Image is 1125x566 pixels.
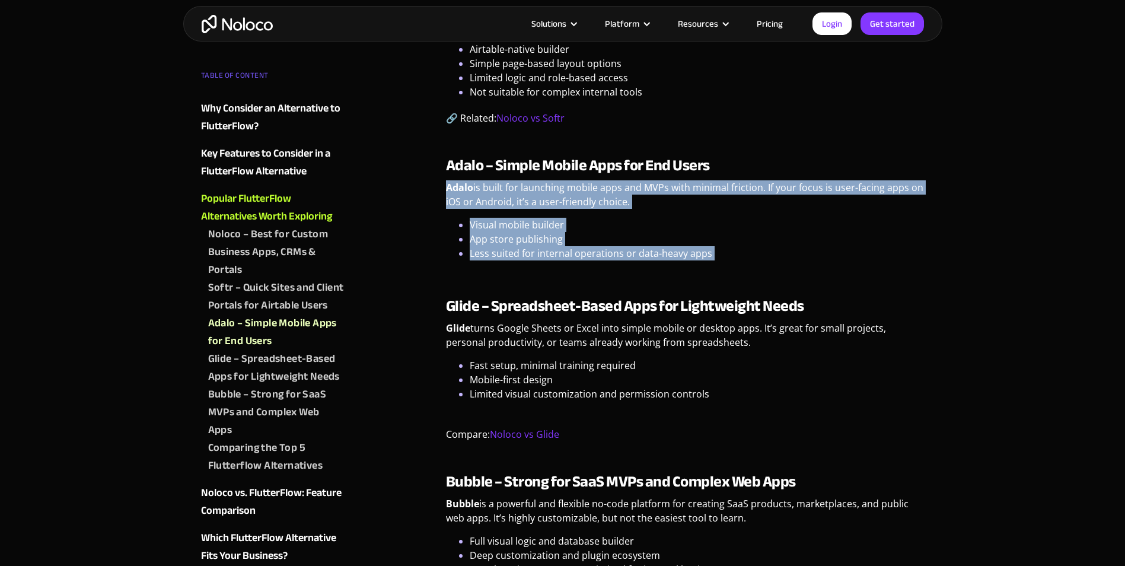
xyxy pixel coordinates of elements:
strong: Glide – Spreadsheet-Based Apps for Lightweight Needs [446,291,804,320]
a: Softr – Quick Sites and Client Portals for Airtable Users [208,279,345,314]
li: App store publishing [470,232,925,246]
strong: Bubble [446,497,479,510]
p: is a powerful and flexible no-code platform for creating SaaS products, marketplaces, and public ... [446,497,925,534]
a: Which FlutterFlow Alternative Fits Your Business? [201,529,345,565]
a: Glide – Spreadsheet-Based Apps for Lightweight Needs [208,350,345,386]
strong: Adalo [446,181,473,194]
a: Get started [861,12,924,35]
div: Solutions [531,16,566,31]
li: Full visual logic and database builder [470,534,925,548]
div: Solutions [517,16,590,31]
a: home [202,15,273,33]
a: Bubble – Strong for SaaS MVPs and Complex Web Apps [208,386,345,439]
a: Key Features to Consider in a FlutterFlow Alternative [201,145,345,180]
strong: Bubble – Strong for SaaS MVPs and Complex Web Apps [446,467,796,496]
a: Login [812,12,852,35]
p: turns Google Sheets or Excel into simple mobile or desktop apps. It’s great for small projects, p... [446,321,925,358]
li: Less suited for internal operations or data-heavy apps [470,246,925,275]
a: Noloco – Best for Custom Business Apps, CRMs & Portals [208,225,345,279]
a: Why Consider an Alternative to FlutterFlow? [201,100,345,135]
p: 🔗 Related: [446,111,925,134]
div: Platform [590,16,663,31]
strong: Adalo – Simple Mobile Apps for End Users [446,151,710,180]
strong: Glide [446,322,470,335]
a: Popular FlutterFlow Alternatives Worth Exploring [201,190,345,225]
li: Fast setup, minimal training required [470,358,925,373]
p: is built for launching mobile apps and MVPs with minimal friction. If your focus is user-facing a... [446,180,925,218]
a: Adalo – Simple Mobile Apps for End Users [208,314,345,350]
div: Platform [605,16,639,31]
li: Airtable-native builder [470,42,925,56]
li: Visual mobile builder [470,218,925,232]
a: Pricing [742,16,798,31]
div: TABLE OF CONTENT [201,66,345,90]
div: Resources [678,16,718,31]
a: Comparing the Top 5 Flutterflow Alternatives [208,439,345,475]
li: Limited logic and role-based access [470,71,925,85]
a: Noloco vs Softr [496,112,565,125]
li: Not suitable for complex internal tools [470,85,925,99]
li: Simple page-based layout options [470,56,925,71]
li: Limited visual customization and permission controls [470,387,925,415]
a: Noloco vs Glide [490,428,559,441]
li: Deep customization and plugin ecosystem [470,548,925,562]
p: Compare: [446,427,925,450]
div: Resources [663,16,742,31]
a: Noloco vs. FlutterFlow: Feature Comparison [201,484,345,520]
li: Mobile-first design [470,373,925,387]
